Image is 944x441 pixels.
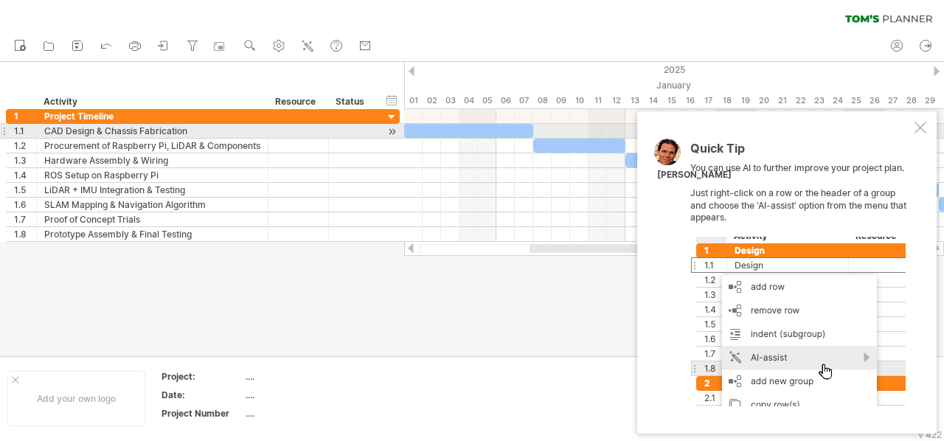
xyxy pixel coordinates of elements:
div: Thursday, 2 January 2025 [423,93,441,108]
div: 1.7 [14,212,36,226]
div: Resource [275,94,320,109]
div: Hardware Assembly & Wiring [44,153,260,167]
div: Wednesday, 29 January 2025 [920,93,939,108]
div: 1.1 [14,124,36,138]
div: Monday, 27 January 2025 [884,93,902,108]
div: Tuesday, 21 January 2025 [773,93,791,108]
div: Saturday, 25 January 2025 [847,93,865,108]
div: Wednesday, 1 January 2025 [404,93,423,108]
div: 1.8 [14,227,36,241]
div: Saturday, 4 January 2025 [459,93,478,108]
div: v 422 [918,429,942,440]
div: Prototype Assembly & Final Testing [44,227,260,241]
div: Friday, 10 January 2025 [570,93,589,108]
div: Saturday, 11 January 2025 [589,93,607,108]
div: Monday, 20 January 2025 [754,93,773,108]
div: Sunday, 19 January 2025 [736,93,754,108]
div: scroll to activity [385,124,399,139]
div: SLAM Mapping & Navigation Algorithm [44,198,260,212]
div: Sunday, 12 January 2025 [607,93,625,108]
div: Thursday, 16 January 2025 [681,93,699,108]
div: Add your own logo [7,371,145,426]
div: .... [246,370,369,383]
div: [PERSON_NAME] [657,169,732,181]
div: Wednesday, 22 January 2025 [791,93,810,108]
div: Procurement of Raspberry Pi, LiDAR & Components [44,139,260,153]
div: Status [336,94,368,109]
div: Project Number [162,407,243,420]
div: Wednesday, 8 January 2025 [533,93,552,108]
div: Tuesday, 28 January 2025 [902,93,920,108]
div: 1.2 [14,139,36,153]
div: Thursday, 9 January 2025 [552,93,570,108]
div: Friday, 3 January 2025 [441,93,459,108]
div: You can use AI to further improve your project plan. Just right-click on a row or the header of a... [690,142,912,406]
div: .... [246,389,369,401]
div: 1.3 [14,153,36,167]
div: Activity [44,94,260,109]
div: 1.6 [14,198,36,212]
div: Tuesday, 14 January 2025 [644,93,662,108]
div: Monday, 6 January 2025 [496,93,515,108]
div: Project: [162,370,243,383]
div: Wednesday, 15 January 2025 [662,93,681,108]
div: ROS Setup on Raspberry Pi [44,168,260,182]
div: Proof of Concept Trials [44,212,260,226]
div: LiDAR + IMU Integration & Testing [44,183,260,197]
div: Date: [162,389,243,401]
div: Project Timeline [44,109,260,123]
div: 1 [14,109,36,123]
div: Sunday, 26 January 2025 [865,93,884,108]
div: 1.4 [14,168,36,182]
div: CAD Design & Chassis Fabrication [44,124,260,138]
div: Thursday, 23 January 2025 [810,93,828,108]
div: Saturday, 18 January 2025 [718,93,736,108]
div: Tuesday, 7 January 2025 [515,93,533,108]
div: Friday, 24 January 2025 [828,93,847,108]
div: Monday, 13 January 2025 [625,93,644,108]
div: 1.5 [14,183,36,197]
div: Friday, 17 January 2025 [699,93,718,108]
div: Sunday, 5 January 2025 [478,93,496,108]
div: Quick Tip [690,142,912,162]
div: .... [246,407,369,420]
